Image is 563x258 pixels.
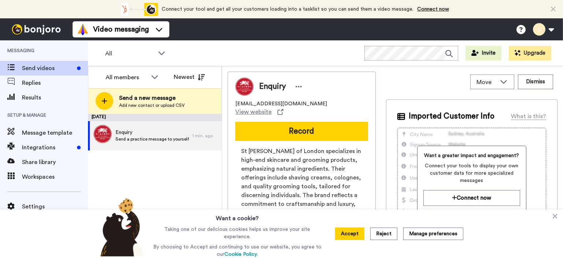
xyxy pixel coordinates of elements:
img: vm-color.svg [77,23,89,35]
div: All members [106,73,147,82]
span: Share library [22,158,88,167]
a: Connect now [417,7,449,12]
a: View website [235,108,283,116]
span: Enquiry [259,81,286,92]
span: Connect your tool and get all your customers loading into a tasklist so you can send them a video... [162,7,413,12]
button: Invite [466,46,501,61]
p: By choosing to Accept and continuing to use our website, you agree to our . [151,243,323,258]
span: Enquiry [115,129,189,136]
span: Add new contact or upload CSV [119,102,185,108]
span: Move [476,78,496,87]
span: Send a practice message to yourself [115,136,189,142]
h3: Want a cookie? [216,210,259,223]
span: Send a new message [119,94,185,102]
span: Video messaging [93,24,149,34]
button: Newest [168,70,210,84]
span: View website [235,108,272,116]
button: Record [235,122,368,141]
span: Message template [22,128,88,137]
img: 55d1b8fb-37a1-417b-bed8-c12a33efe479.png [93,125,112,143]
span: Replies [22,79,88,87]
span: Integrations [22,143,74,152]
span: [EMAIL_ADDRESS][DOMAIN_NAME] [235,100,327,108]
span: St [PERSON_NAME] of London specializes in high-end skincare and grooming products, emphasizing na... [241,147,362,217]
img: Image of Enquiry [235,77,254,96]
div: What is this? [511,112,546,121]
a: Cookie Policy [224,252,257,257]
button: Manage preferences [403,228,463,240]
span: Want a greater impact and engagement? [423,152,520,159]
span: Imported Customer Info [409,111,494,122]
span: Send videos [22,64,74,73]
button: Connect now [423,190,520,206]
button: Reject [370,228,397,240]
span: All [105,49,154,58]
img: bj-logo-header-white.svg [9,24,64,34]
span: Results [22,93,88,102]
button: Accept [335,228,364,240]
span: Connect your tools to display your own customer data for more specialized messages [423,162,520,184]
span: Workspaces [22,172,88,181]
img: bear-with-cookie.png [94,198,148,257]
button: Upgrade [509,46,551,61]
button: Dismiss [518,75,553,89]
div: [DATE] [88,114,222,121]
div: animation [118,3,158,16]
span: Settings [22,202,88,211]
p: Taking one of our delicious cookies helps us improve your site experience. [151,226,323,240]
div: 1 min. ago [192,133,218,139]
